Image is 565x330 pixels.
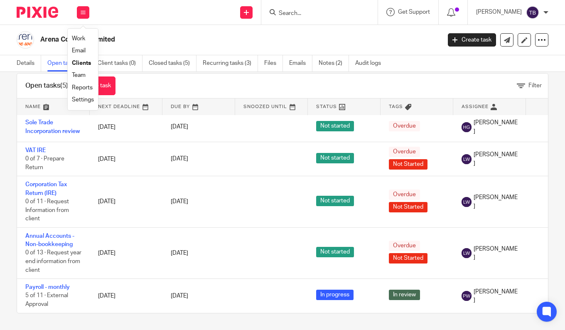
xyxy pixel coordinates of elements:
img: svg%3E [462,154,472,164]
a: Create task [448,33,496,47]
span: Overdue [389,190,420,200]
td: [DATE] [90,227,162,278]
span: In progress [316,290,354,300]
span: Status [316,104,337,109]
a: Files [264,55,283,71]
span: Not started [316,196,354,206]
span: 0 of 11 · Request Information from client [25,199,69,222]
td: [DATE] [90,112,162,142]
h2: Arena Coaching Limited [40,35,356,44]
a: Emails [289,55,312,71]
img: svg%3E [462,122,472,132]
span: [PERSON_NAME] [474,245,518,262]
img: svg%3E [462,291,472,301]
span: 5 of 11 · External Approval [25,293,68,308]
span: Not Started [389,202,427,212]
a: Sole Trade Incorporation review [25,120,80,134]
a: Payroll - monthly [25,284,70,290]
a: VAT IRE [25,148,46,153]
img: svg%3E [462,248,472,258]
span: Not started [316,247,354,257]
span: Snoozed Until [243,104,287,109]
span: 0 of 7 · Prepare Return [25,156,64,171]
span: Not started [316,121,354,131]
span: Get Support [398,9,430,15]
span: [DATE] [171,124,188,130]
a: Details [17,55,41,71]
a: Settings [72,97,94,103]
a: Corporation Tax Return (IRE) [25,182,67,196]
td: [DATE] [90,279,162,313]
img: Pixie [17,7,58,18]
span: Overdue [389,147,420,157]
span: [DATE] [171,156,188,162]
td: [DATE] [90,176,162,227]
a: Open tasks (5) [47,55,91,71]
a: Notes (2) [319,55,349,71]
span: Overdue [389,241,420,251]
span: 0 of 13 · Request year end information from client [25,250,81,273]
a: Team [72,72,86,78]
a: Work [72,36,85,42]
span: Overdue [389,121,420,131]
img: svg%3E [462,197,472,207]
span: [PERSON_NAME] [474,193,518,210]
a: Closed tasks (5) [149,55,197,71]
span: [DATE] [171,293,188,299]
a: Audit logs [355,55,387,71]
a: Email [72,48,86,54]
img: svg%3E [526,6,539,19]
a: Reports [72,85,93,91]
span: [DATE] [171,250,188,256]
span: [PERSON_NAME] [474,118,518,135]
span: (5) [60,82,68,89]
span: Tags [389,104,403,109]
p: [PERSON_NAME] [476,8,522,16]
a: Annual Accounts - Non-bookkeeping [25,233,74,247]
span: Not Started [389,159,427,170]
td: [DATE] [90,142,162,176]
span: Not started [316,153,354,163]
span: [PERSON_NAME] [474,288,518,305]
span: [PERSON_NAME] [474,150,518,167]
a: Client tasks (0) [98,55,142,71]
span: Filter [528,83,542,89]
a: Clients [72,60,91,66]
h1: Open tasks [25,81,68,90]
span: Not Started [389,253,427,264]
span: [DATE] [171,199,188,205]
img: Arena%20Coaching%20Logo.png [17,31,34,49]
span: In review [389,290,420,300]
a: Recurring tasks (3) [203,55,258,71]
input: Search [278,10,353,17]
